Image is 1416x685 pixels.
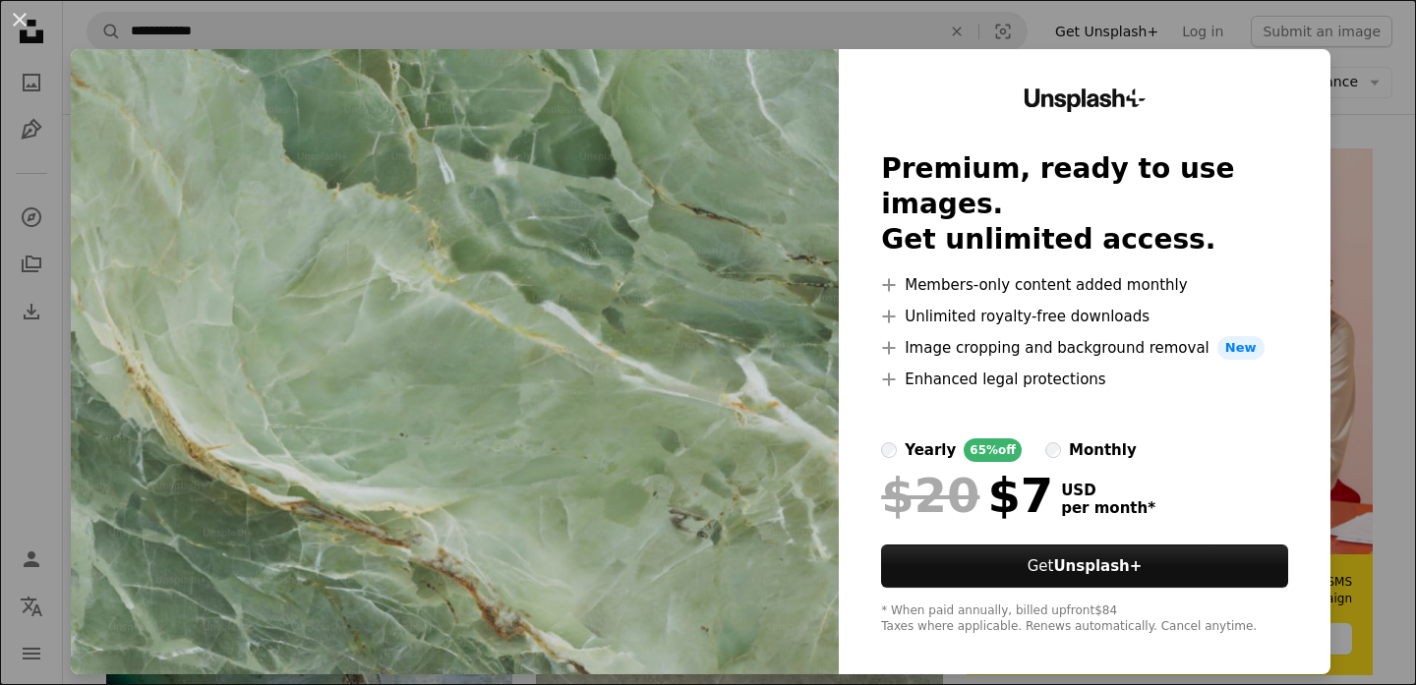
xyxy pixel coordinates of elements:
div: * When paid annually, billed upfront $84 Taxes where applicable. Renews automatically. Cancel any... [881,603,1288,635]
span: USD [1061,482,1155,499]
div: monthly [1069,438,1137,462]
button: GetUnsplash+ [881,544,1288,588]
span: New [1217,336,1265,360]
li: Image cropping and background removal [881,336,1288,360]
li: Enhanced legal protections [881,368,1288,391]
div: 65% off [964,438,1022,462]
span: per month * [1061,499,1155,517]
h2: Premium, ready to use images. Get unlimited access. [881,151,1288,257]
strong: Unsplash+ [1053,557,1142,575]
div: $7 [881,470,1053,521]
input: yearly65%off [881,442,897,458]
li: Unlimited royalty-free downloads [881,305,1288,328]
div: yearly [905,438,956,462]
span: $20 [881,470,979,521]
input: monthly [1045,442,1061,458]
li: Members-only content added monthly [881,273,1288,297]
